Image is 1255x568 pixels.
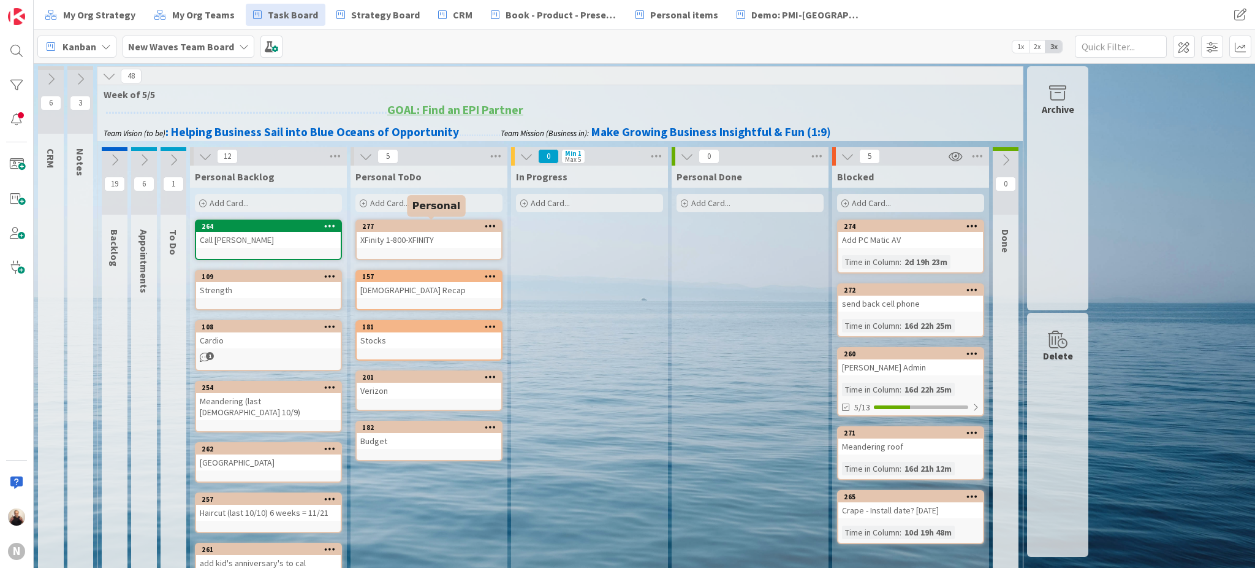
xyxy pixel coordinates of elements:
div: 254Meandering (last [DEMOGRAPHIC_DATA] 10/9) [196,382,341,420]
div: 254 [196,382,341,393]
div: 201 [357,372,501,383]
span: Notes [74,148,86,176]
a: Personal items [628,4,726,26]
div: 2d 19h 23m [901,255,950,269]
div: 257 [202,495,341,504]
input: Quick Filter... [1075,36,1167,58]
div: 109Strength [196,271,341,298]
div: Meandering (last [DEMOGRAPHIC_DATA] 10/9) [196,393,341,420]
div: 157 [362,272,501,281]
div: 109 [202,272,341,281]
div: Call [PERSON_NAME] [196,232,341,248]
div: [GEOGRAPHIC_DATA] [196,455,341,470]
div: 181 [362,323,501,331]
div: Min 1 [565,150,582,156]
a: Task Board [246,4,325,26]
div: 182 [362,423,501,432]
span: 2x [1029,40,1045,53]
div: 16d 21h 12m [901,462,955,475]
div: [PERSON_NAME] Admin [838,359,983,375]
span: My Org Teams [172,7,235,22]
div: XFinity 1-800-XFINITY [357,232,501,248]
span: Personal ToDo [355,171,422,183]
span: : [900,462,901,475]
div: 277 [362,222,501,231]
div: Time in Column [842,383,900,396]
div: 271Meandering roof [838,428,983,455]
span: 19 [104,177,125,191]
div: 201Verizon [357,372,501,399]
span: : [900,255,901,269]
span: Add Card... [370,198,409,209]
a: My Org Teams [146,4,242,26]
div: 254 [202,383,341,392]
div: 108 [196,321,341,332]
span: 3 [70,96,91,110]
div: Strength [196,282,341,298]
div: 257 [196,494,341,505]
div: 265 [838,491,983,502]
div: 277XFinity 1-800-XFINITY [357,221,501,248]
span: 5 [377,149,398,164]
u: GOAL: Find an EPI Partner [387,102,523,117]
strong: Make Growing Business Insightful & Fun (1:9) [591,125,831,139]
span: Personal items [650,7,718,22]
span: 0 [995,177,1016,191]
span: 0 [538,149,559,164]
div: 108Cardio [196,321,341,348]
div: 265Crape - Install date? [DATE] [838,491,983,518]
span: Book - Product - Presentation [506,7,617,22]
a: Strategy Board [329,4,427,26]
div: 181Stocks [357,321,501,348]
div: Crape - Install date? [DATE] [838,502,983,518]
em: Team Vision (to be) [104,128,165,139]
img: MB [8,509,25,526]
div: 265 [844,493,983,501]
a: CRM [431,4,480,26]
div: 260 [838,348,983,359]
span: My Org Strategy [63,7,135,22]
div: Time in Column [842,526,900,539]
span: 12 [217,149,238,164]
div: Budget [357,433,501,449]
div: 264 [196,221,341,232]
div: Time in Column [842,319,900,332]
div: 274 [844,222,983,231]
div: Archive [1042,102,1074,117]
div: 261 [202,545,341,554]
span: Strategy Board [351,7,420,22]
a: Book - Product - Presentation [483,4,624,26]
em: Team Mission (Business in): [501,128,589,139]
span: CRM [453,7,472,22]
a: Demo: PMI-[GEOGRAPHIC_DATA] [729,4,870,26]
div: 201 [362,373,501,382]
div: [DEMOGRAPHIC_DATA] Recap [357,282,501,298]
div: 182 [357,422,501,433]
span: 5/13 [854,401,870,414]
div: 16d 22h 25m [901,383,955,396]
a: My Org Strategy [37,4,143,26]
div: 277 [357,221,501,232]
span: ................. [459,125,501,139]
span: : [900,319,901,332]
div: Time in Column [842,462,900,475]
span: Add Card... [210,198,249,209]
div: Time in Column [842,255,900,269]
span: Week of 5/5 [104,88,1007,101]
div: 182Budget [357,422,501,449]
span: 0 [699,149,719,164]
b: New Waves Team Board [128,40,234,53]
span: Add Card... [531,198,570,209]
span: 6 [40,96,61,110]
span: 1x [1012,40,1029,53]
strong: : [165,125,169,139]
div: Max 5 [565,156,581,163]
span: Blocked [837,171,874,183]
div: send back cell phone [838,296,983,312]
div: Add PC Matic AV [838,232,983,248]
div: 262 [196,443,341,455]
div: 260 [844,350,983,358]
div: 262 [202,445,341,453]
span: 3x [1045,40,1062,53]
img: Visit kanbanzone.com [8,8,25,25]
